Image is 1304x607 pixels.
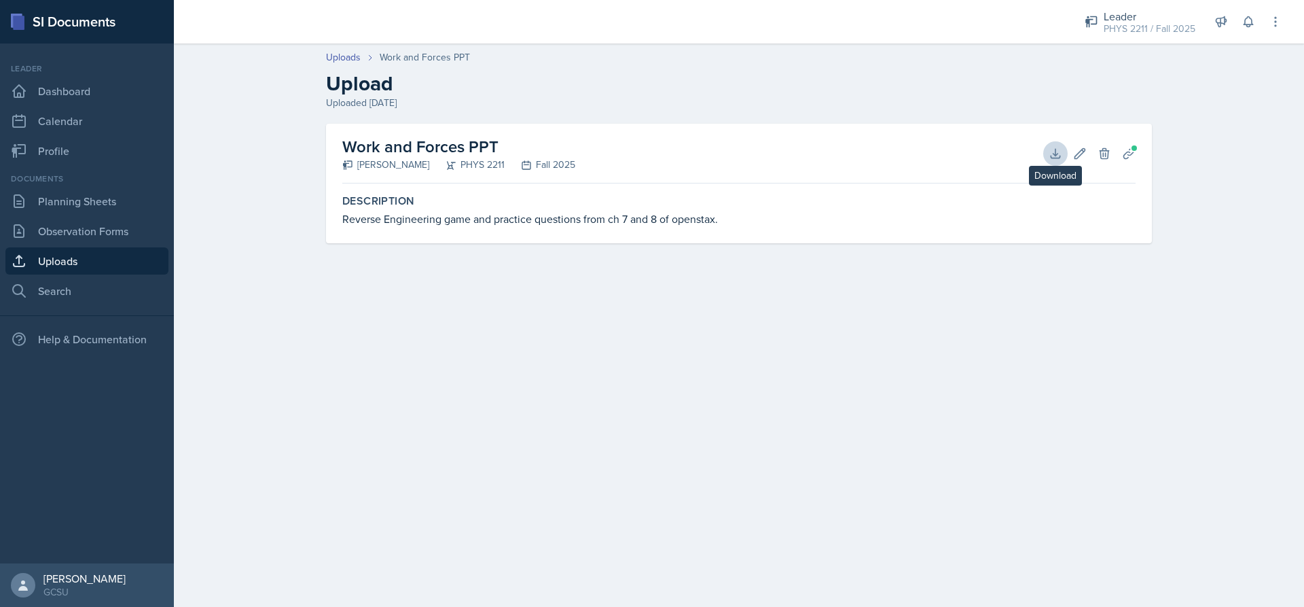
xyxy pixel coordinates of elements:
div: PHYS 2211 [429,158,505,172]
h2: Work and Forces PPT [342,135,575,159]
div: [PERSON_NAME] [43,572,126,585]
div: Uploaded [DATE] [326,96,1152,110]
a: Dashboard [5,77,168,105]
a: Calendar [5,107,168,135]
h2: Upload [326,71,1152,96]
div: GCSU [43,585,126,599]
a: Search [5,277,168,305]
div: Leader [1104,8,1195,24]
div: Work and Forces PPT [380,50,470,65]
div: Leader [5,63,168,75]
div: Fall 2025 [505,158,575,172]
div: Help & Documentation [5,326,168,353]
label: Description [342,194,1136,208]
a: Uploads [5,247,168,275]
a: Uploads [326,50,361,65]
a: Profile [5,137,168,164]
button: Download [1043,141,1068,166]
div: PHYS 2211 / Fall 2025 [1104,22,1195,36]
div: [PERSON_NAME] [342,158,429,172]
div: Documents [5,173,168,185]
a: Planning Sheets [5,188,168,215]
div: Reverse Engineering game and practice questions from ch 7 and 8 of openstax. [342,211,1136,227]
a: Observation Forms [5,218,168,245]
